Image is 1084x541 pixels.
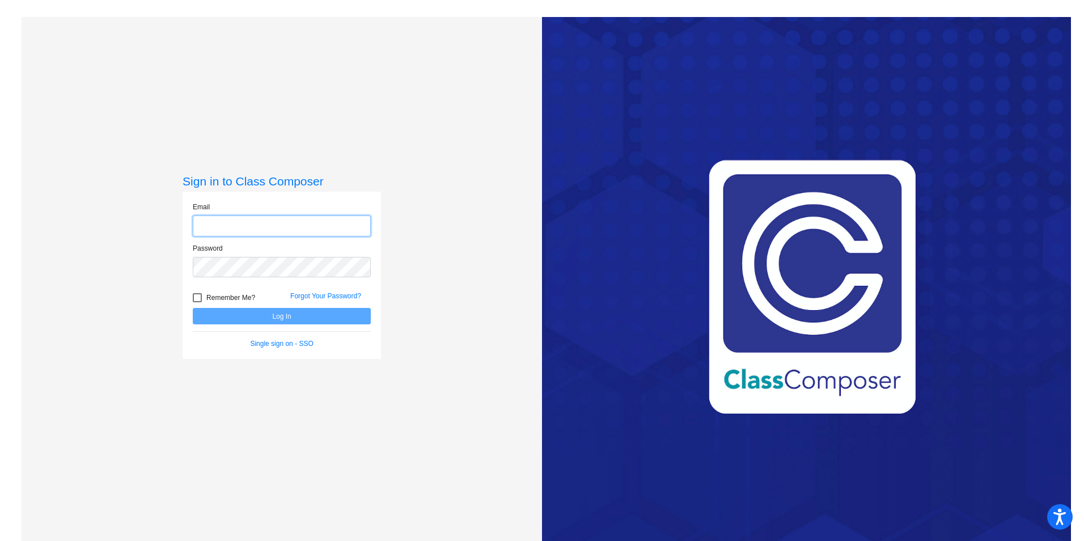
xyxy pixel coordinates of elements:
button: Log In [193,308,371,324]
label: Email [193,202,210,212]
a: Forgot Your Password? [290,292,361,300]
label: Password [193,243,223,253]
h3: Sign in to Class Composer [183,174,381,188]
span: Remember Me? [206,291,255,305]
a: Single sign on - SSO [250,340,313,348]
